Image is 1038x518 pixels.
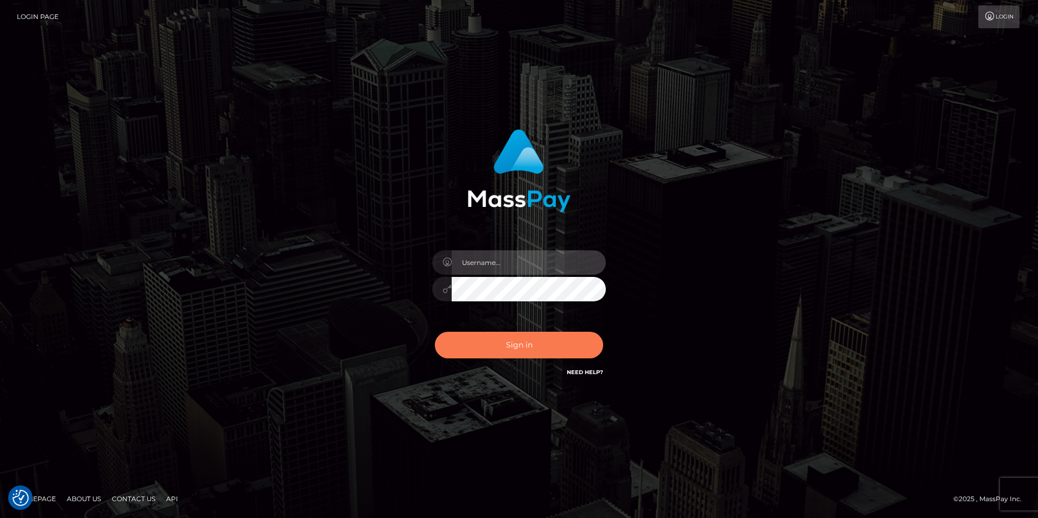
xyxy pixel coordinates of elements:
[12,490,29,506] img: Revisit consent button
[12,490,60,507] a: Homepage
[17,5,59,28] a: Login Page
[978,5,1020,28] a: Login
[567,369,603,376] a: Need Help?
[107,490,160,507] a: Contact Us
[452,250,606,275] input: Username...
[12,490,29,506] button: Consent Preferences
[953,493,1030,505] div: © 2025 , MassPay Inc.
[162,490,182,507] a: API
[467,129,571,212] img: MassPay Login
[435,332,603,358] button: Sign in
[62,490,105,507] a: About Us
